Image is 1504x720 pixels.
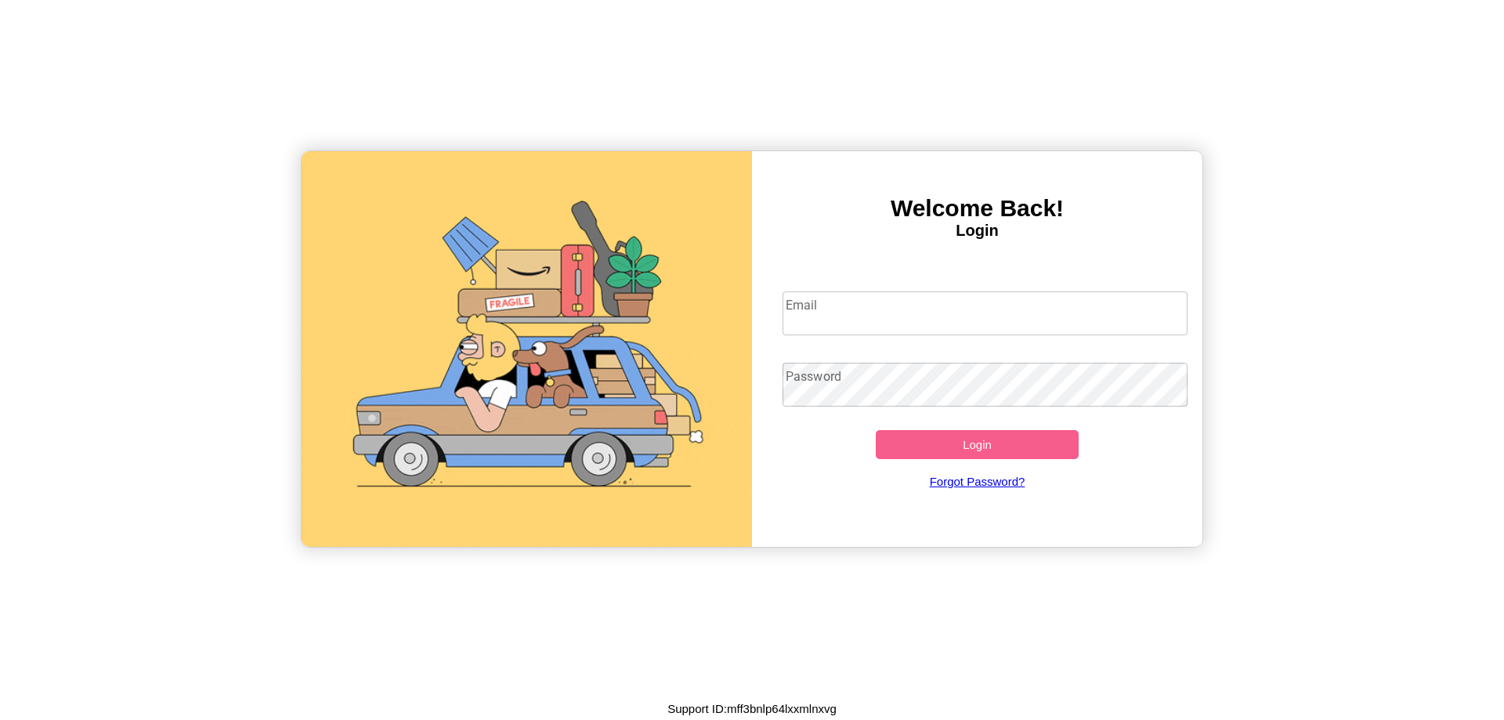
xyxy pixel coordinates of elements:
[775,459,1180,504] a: Forgot Password?
[667,698,837,719] p: Support ID: mff3bnlp64lxxmlnxvg
[752,195,1202,222] h3: Welcome Back!
[752,222,1202,240] h4: Login
[876,430,1079,459] button: Login
[302,151,752,547] img: gif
